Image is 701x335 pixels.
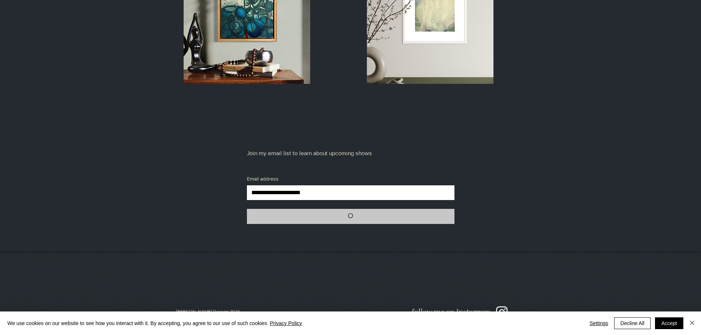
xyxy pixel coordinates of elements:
img: Close [688,318,697,327]
button: Accept [655,317,683,329]
label: Email address [247,175,279,183]
button: Decline All [614,317,651,329]
span: We use cookies on our website to see how you interact with it. By accepting, you agree to our use... [7,320,302,327]
input: Email address [247,185,450,200]
a: Privacy Policy [270,320,302,326]
ul: Social Bar [494,304,510,320]
span: Join my email list to learn about upcoming shows [247,150,372,156]
a: follow me on Instagram [412,308,491,316]
span: follow me on Instagram [412,306,491,316]
button: Close [688,317,697,329]
img: Instagram [494,304,510,320]
form: Email subscribers [247,140,454,224]
span: Settings [590,318,608,329]
span: [PERSON_NAME] Design 2024 [176,309,240,314]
